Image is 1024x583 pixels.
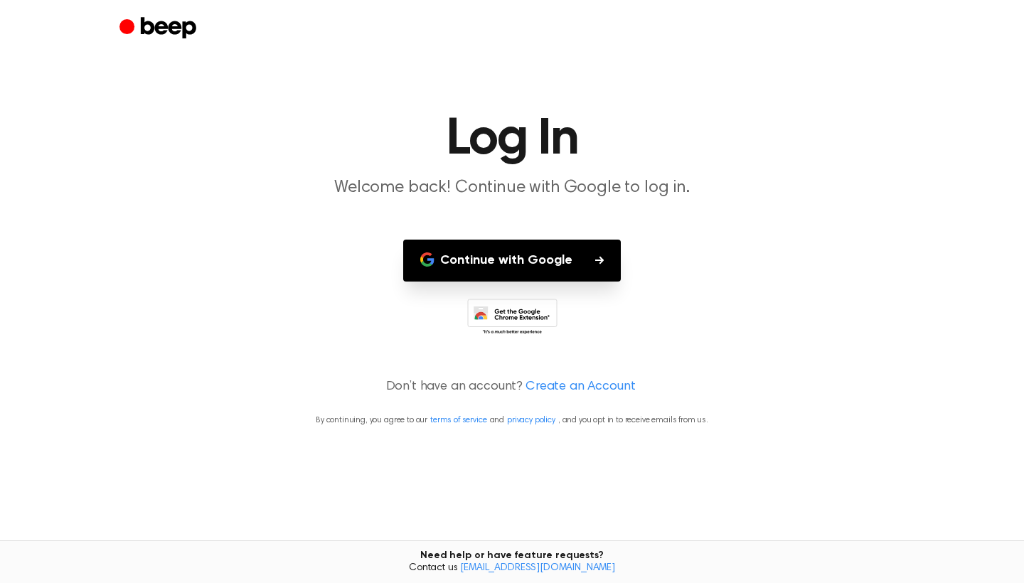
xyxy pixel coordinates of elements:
[17,414,1007,427] p: By continuing, you agree to our and , and you opt in to receive emails from us.
[239,176,785,200] p: Welcome back! Continue with Google to log in.
[9,562,1015,575] span: Contact us
[148,114,876,165] h1: Log In
[119,15,200,43] a: Beep
[17,378,1007,397] p: Don’t have an account?
[430,416,486,424] a: terms of service
[526,378,635,397] a: Create an Account
[507,416,555,424] a: privacy policy
[460,563,615,573] a: [EMAIL_ADDRESS][DOMAIN_NAME]
[403,240,621,282] button: Continue with Google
